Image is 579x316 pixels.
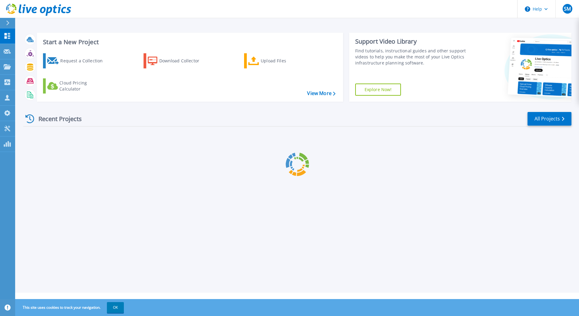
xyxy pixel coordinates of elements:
a: All Projects [528,112,571,126]
div: Support Video Library [355,38,468,45]
a: Explore Now! [355,84,401,96]
span: SM [564,6,571,11]
h3: Start a New Project [43,39,335,45]
a: Upload Files [244,53,312,68]
div: Cloud Pricing Calculator [59,80,108,92]
div: Upload Files [261,55,309,67]
a: Cloud Pricing Calculator [43,78,111,94]
div: Download Collector [159,55,208,67]
a: View More [307,91,335,96]
button: OK [107,302,124,313]
div: Recent Projects [23,111,90,126]
div: Request a Collection [60,55,109,67]
div: Find tutorials, instructional guides and other support videos to help you make the most of your L... [355,48,468,66]
a: Request a Collection [43,53,111,68]
span: This site uses cookies to track your navigation. [17,302,124,313]
a: Download Collector [144,53,211,68]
